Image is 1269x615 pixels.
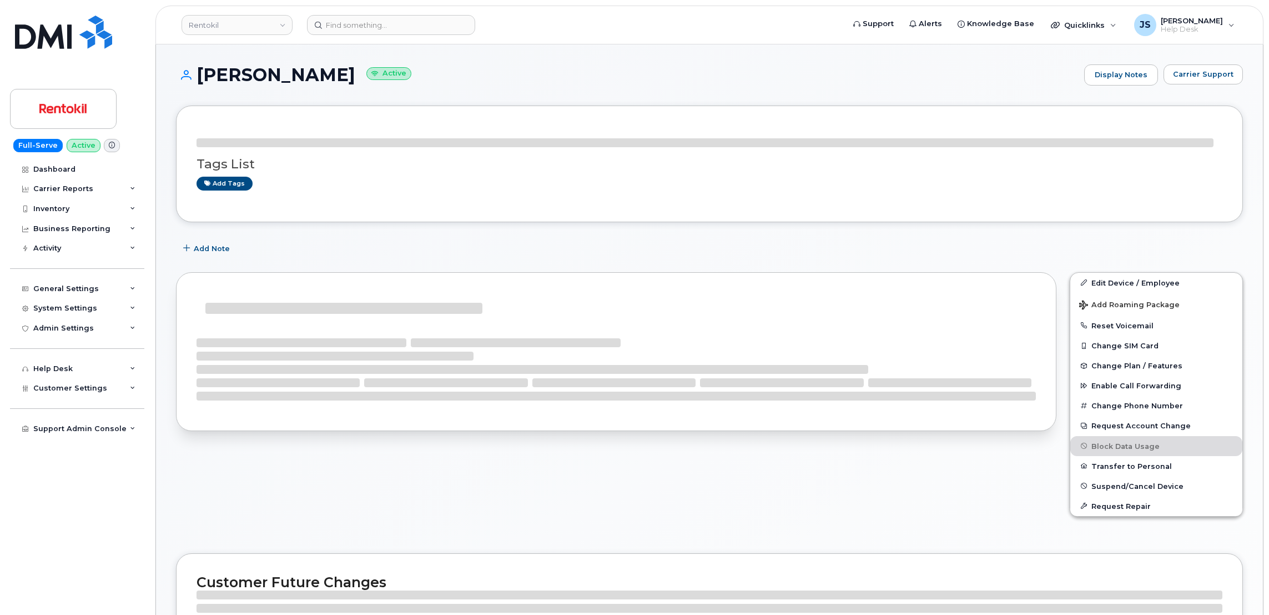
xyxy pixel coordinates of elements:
span: Enable Call Forwarding [1091,382,1181,390]
h2: Customer Future Changes [197,574,1222,591]
a: Edit Device / Employee [1070,273,1242,293]
button: Add Roaming Package [1070,293,1242,316]
button: Transfer to Personal [1070,456,1242,476]
button: Suspend/Cancel Device [1070,476,1242,496]
span: Suspend/Cancel Device [1091,482,1184,490]
a: Add tags [197,177,253,191]
button: Add Note [176,239,239,259]
button: Carrier Support [1164,64,1243,84]
button: Enable Call Forwarding [1070,376,1242,396]
span: Add Roaming Package [1079,301,1180,311]
span: Change Plan / Features [1091,362,1182,370]
button: Request Account Change [1070,416,1242,436]
button: Block Data Usage [1070,436,1242,456]
small: Active [366,67,411,80]
span: Carrier Support [1173,69,1233,79]
button: Reset Voicemail [1070,316,1242,336]
button: Change Plan / Features [1070,356,1242,376]
button: Request Repair [1070,496,1242,516]
h1: [PERSON_NAME] [176,65,1079,84]
button: Change Phone Number [1070,396,1242,416]
button: Change SIM Card [1070,336,1242,356]
span: Add Note [194,243,230,254]
h3: Tags List [197,157,1222,171]
a: Display Notes [1084,64,1158,86]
